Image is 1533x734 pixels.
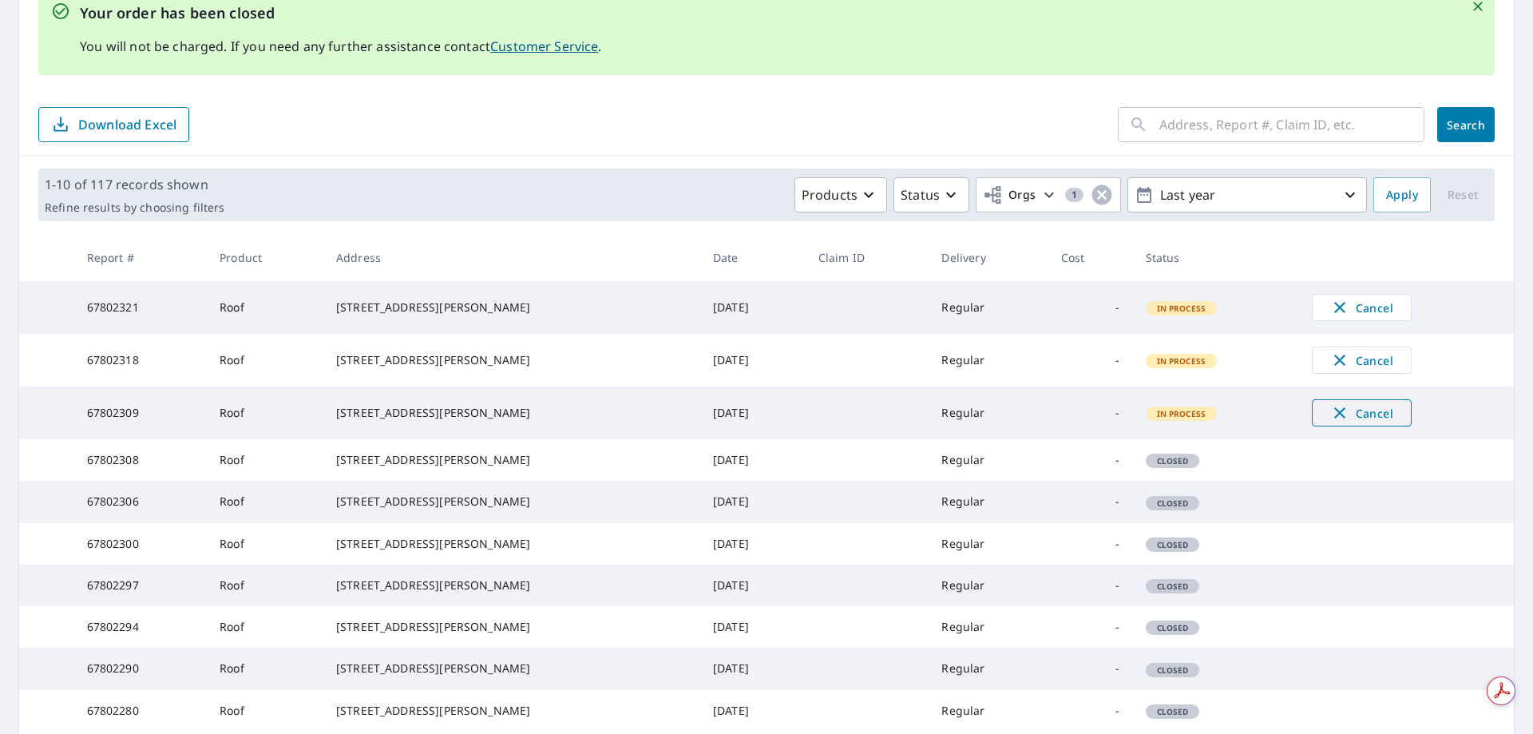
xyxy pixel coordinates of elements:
[207,606,323,648] td: Roof
[74,481,208,522] td: 67802306
[700,281,806,334] td: [DATE]
[700,690,806,732] td: [DATE]
[1147,455,1198,466] span: Closed
[794,177,887,212] button: Products
[1048,481,1133,522] td: -
[207,648,323,689] td: Roof
[336,405,687,421] div: [STREET_ADDRESS][PERSON_NAME]
[983,185,1036,205] span: Orgs
[1048,648,1133,689] td: -
[929,439,1048,481] td: Regular
[929,481,1048,522] td: Regular
[38,107,189,142] button: Download Excel
[1147,303,1216,314] span: In Process
[74,606,208,648] td: 67802294
[490,38,598,55] a: Customer Service
[74,648,208,689] td: 67802290
[1329,403,1395,423] span: Cancel
[1048,281,1133,334] td: -
[1048,690,1133,732] td: -
[336,661,687,676] div: [STREET_ADDRESS][PERSON_NAME]
[929,334,1048,387] td: Regular
[336,703,687,719] div: [STREET_ADDRESS][PERSON_NAME]
[1147,665,1198,676] span: Closed
[336,300,687,315] div: [STREET_ADDRESS][PERSON_NAME]
[1450,117,1482,133] span: Search
[1159,102,1424,147] input: Address, Report #, Claim ID, etc.
[74,387,208,439] td: 67802309
[1048,523,1133,565] td: -
[700,387,806,439] td: [DATE]
[323,234,700,281] th: Address
[893,177,969,212] button: Status
[929,648,1048,689] td: Regular
[336,577,687,593] div: [STREET_ADDRESS][PERSON_NAME]
[929,234,1048,281] th: Delivery
[1147,498,1198,509] span: Closed
[336,494,687,510] div: [STREET_ADDRESS][PERSON_NAME]
[336,352,687,368] div: [STREET_ADDRESS][PERSON_NAME]
[1048,565,1133,606] td: -
[1048,234,1133,281] th: Cost
[929,690,1048,732] td: Regular
[207,481,323,522] td: Roof
[806,234,929,281] th: Claim ID
[1386,185,1418,205] span: Apply
[1065,189,1083,200] span: 1
[1373,177,1431,212] button: Apply
[1133,234,1299,281] th: Status
[1048,439,1133,481] td: -
[1312,294,1412,321] button: Cancel
[74,439,208,481] td: 67802308
[1147,539,1198,550] span: Closed
[929,387,1048,439] td: Regular
[336,619,687,635] div: [STREET_ADDRESS][PERSON_NAME]
[1329,351,1395,370] span: Cancel
[74,565,208,606] td: 67802297
[74,281,208,334] td: 67802321
[929,523,1048,565] td: Regular
[80,2,602,24] p: Your order has been closed
[700,481,806,522] td: [DATE]
[1147,355,1216,367] span: In Process
[336,536,687,552] div: [STREET_ADDRESS][PERSON_NAME]
[207,281,323,334] td: Roof
[1048,606,1133,648] td: -
[78,116,176,133] p: Download Excel
[802,185,858,204] p: Products
[45,200,224,215] p: Refine results by choosing filters
[700,523,806,565] td: [DATE]
[1147,581,1198,592] span: Closed
[1048,387,1133,439] td: -
[74,690,208,732] td: 67802280
[74,334,208,387] td: 67802318
[207,334,323,387] td: Roof
[1147,622,1198,633] span: Closed
[700,439,806,481] td: [DATE]
[1312,399,1412,427] button: Cancel
[929,606,1048,648] td: Regular
[1127,177,1367,212] button: Last year
[80,37,602,56] p: You will not be charged. If you need any further assistance contact .
[901,185,940,204] p: Status
[207,234,323,281] th: Product
[1154,181,1341,209] p: Last year
[74,523,208,565] td: 67802300
[929,565,1048,606] td: Regular
[207,439,323,481] td: Roof
[700,565,806,606] td: [DATE]
[207,523,323,565] td: Roof
[1147,408,1216,419] span: In Process
[74,234,208,281] th: Report #
[1048,334,1133,387] td: -
[207,387,323,439] td: Roof
[1147,706,1198,717] span: Closed
[929,281,1048,334] td: Regular
[700,648,806,689] td: [DATE]
[207,565,323,606] td: Roof
[45,175,224,194] p: 1-10 of 117 records shown
[336,452,687,468] div: [STREET_ADDRESS][PERSON_NAME]
[1329,298,1395,317] span: Cancel
[700,606,806,648] td: [DATE]
[700,234,806,281] th: Date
